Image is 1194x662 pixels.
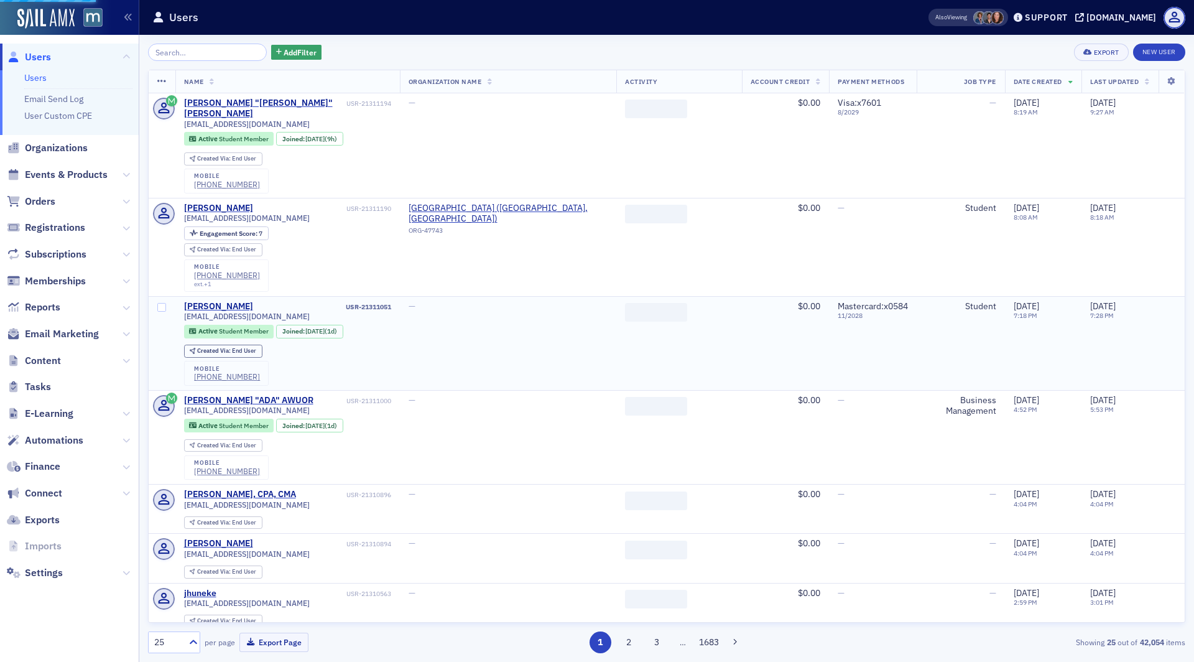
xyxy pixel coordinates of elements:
[255,205,391,213] div: USR-21311190
[1090,311,1114,320] time: 7:28 PM
[184,132,274,146] div: Active: Active: Student Member
[1090,488,1116,500] span: [DATE]
[194,271,260,280] a: [PHONE_NUMBER]
[838,587,845,599] span: —
[184,516,262,529] div: Created Via: End User
[25,221,85,235] span: Registrations
[189,135,268,143] a: Active Student Member
[197,567,232,576] span: Created Via :
[925,395,996,417] div: Business Management
[989,97,996,108] span: —
[184,345,262,358] div: Created Via: End User
[284,47,317,58] span: Add Filter
[25,513,60,527] span: Exports
[184,406,310,415] span: [EMAIL_ADDRESS][DOMAIN_NAME]
[1090,538,1116,549] span: [DATE]
[7,327,99,341] a: Email Marketing
[409,538,415,549] span: —
[194,172,260,180] div: mobile
[838,301,908,312] span: Mastercard : x0584
[7,168,108,182] a: Events & Products
[1014,587,1039,599] span: [DATE]
[1090,394,1116,406] span: [DATE]
[7,195,55,208] a: Orders
[1014,405,1037,414] time: 4:52 PM
[25,274,86,288] span: Memberships
[148,44,267,61] input: Search…
[24,110,92,121] a: User Custom CPE
[305,421,325,430] span: [DATE]
[25,50,51,64] span: Users
[1014,213,1038,221] time: 8:08 AM
[346,100,391,108] div: USR-21311194
[698,632,720,653] button: 1683
[184,439,262,452] div: Created Via: End User
[7,513,60,527] a: Exports
[1014,311,1037,320] time: 7:18 PM
[184,538,253,549] a: [PERSON_NAME]
[197,569,256,576] div: End User
[198,421,219,430] span: Active
[1014,598,1037,607] time: 2:59 PM
[194,459,260,467] div: mobile
[189,422,268,430] a: Active Student Member
[271,45,322,60] button: AddFilter
[25,327,99,341] span: Email Marketing
[935,13,947,21] div: Also
[7,50,51,64] a: Users
[1014,202,1039,213] span: [DATE]
[218,590,391,598] div: USR-21310563
[1090,598,1114,607] time: 3:01 PM
[197,518,232,526] span: Created Via :
[7,301,60,314] a: Reports
[219,327,269,335] span: Student Member
[184,119,310,129] span: [EMAIL_ADDRESS][DOMAIN_NAME]
[7,354,61,368] a: Content
[276,419,343,432] div: Joined: 2025-09-17 00:00:00
[1014,301,1039,312] span: [DATE]
[991,11,1004,24] span: Natalie Antonakas
[154,636,182,649] div: 25
[1133,44,1185,61] a: New User
[1075,13,1160,22] button: [DOMAIN_NAME]
[1090,108,1114,116] time: 9:27 AM
[305,134,325,143] span: [DATE]
[305,327,325,335] span: [DATE]
[184,395,313,406] div: [PERSON_NAME] "ADA" AWUOR
[184,588,216,599] a: jhuneke
[184,489,296,500] a: [PERSON_NAME], CPA, CMA
[184,98,345,119] a: [PERSON_NAME] "[PERSON_NAME]" [PERSON_NAME]
[24,72,47,83] a: Users
[184,77,204,86] span: Name
[798,202,820,213] span: $0.00
[184,301,253,312] div: [PERSON_NAME]
[255,303,391,311] div: USR-21311051
[751,77,810,86] span: Account Credit
[194,467,260,476] a: [PHONE_NUMBER]
[184,419,274,432] div: Active: Active: Student Member
[838,108,908,116] span: 8 / 2029
[25,380,51,394] span: Tasks
[197,618,256,625] div: End User
[7,407,73,421] a: E-Learning
[25,460,60,473] span: Finance
[838,394,845,406] span: —
[1090,77,1139,86] span: Last Updated
[1090,587,1116,599] span: [DATE]
[838,97,881,108] span: Visa : x7601
[1014,77,1062,86] span: Date Created
[184,615,262,628] div: Created Via: End User
[200,229,259,238] span: Engagement Score :
[194,180,260,189] div: [PHONE_NUMBER]
[989,488,996,500] span: —
[194,372,260,381] div: [PHONE_NUMBER]
[184,325,274,338] div: Active: Active: Student Member
[409,203,608,225] a: [GEOGRAPHIC_DATA] ([GEOGRAPHIC_DATA], [GEOGRAPHIC_DATA])
[1090,97,1116,108] span: [DATE]
[838,488,845,500] span: —
[198,134,219,143] span: Active
[7,539,62,553] a: Imports
[25,407,73,421] span: E-Learning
